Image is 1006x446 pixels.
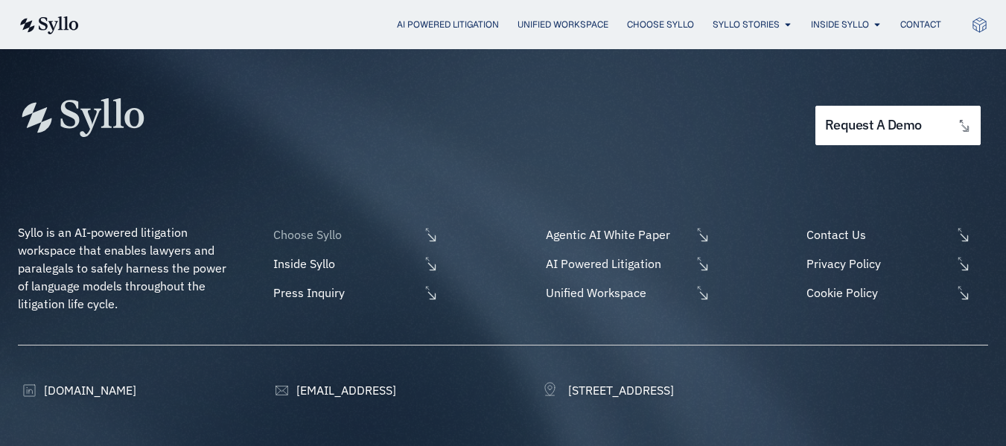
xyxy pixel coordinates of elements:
[811,18,869,31] a: Inside Syllo
[815,106,981,145] a: request a demo
[270,284,438,302] a: Press Inquiry
[542,226,710,243] a: Agentic AI White Paper
[542,226,691,243] span: Agentic AI White Paper
[825,118,922,133] span: request a demo
[293,381,396,399] span: [EMAIL_ADDRESS]
[40,381,136,399] span: [DOMAIN_NAME]
[397,18,499,31] a: AI Powered Litigation
[18,381,136,399] a: [DOMAIN_NAME]
[542,255,710,273] a: AI Powered Litigation
[270,255,418,273] span: Inside Syllo
[900,18,941,31] a: Contact
[542,284,691,302] span: Unified Workspace
[18,225,229,311] span: Syllo is an AI-powered litigation workspace that enables lawyers and paralegals to safely harness...
[564,381,674,399] span: [STREET_ADDRESS]
[627,18,694,31] a: Choose Syllo
[518,18,608,31] a: Unified Workspace
[270,226,438,243] a: Choose Syllo
[270,284,418,302] span: Press Inquiry
[803,255,988,273] a: Privacy Policy
[270,226,418,243] span: Choose Syllo
[713,18,780,31] a: Syllo Stories
[270,255,438,273] a: Inside Syllo
[542,255,691,273] span: AI Powered Litigation
[803,284,988,302] a: Cookie Policy
[109,18,941,32] nav: Menu
[542,284,710,302] a: Unified Workspace
[803,284,952,302] span: Cookie Policy
[18,16,79,34] img: syllo
[803,226,952,243] span: Contact Us
[803,226,988,243] a: Contact Us
[109,18,941,32] div: Menu Toggle
[270,381,395,399] a: [EMAIL_ADDRESS]
[803,255,952,273] span: Privacy Policy
[542,381,674,399] a: [STREET_ADDRESS]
